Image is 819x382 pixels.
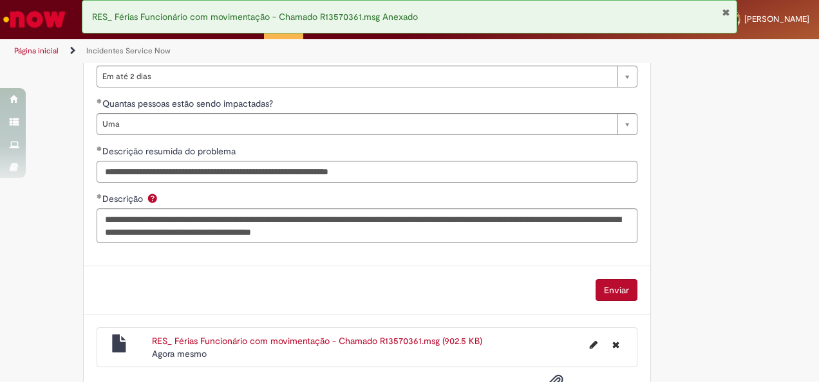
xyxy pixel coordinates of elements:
[102,98,276,109] span: Quantas pessoas estão sendo impactadas?
[97,98,102,104] span: Obrigatório Preenchido
[744,14,809,24] span: [PERSON_NAME]
[97,194,102,199] span: Obrigatório Preenchido
[102,193,146,205] span: Descrição
[102,114,611,134] span: Uma
[97,146,102,151] span: Obrigatório Preenchido
[97,208,637,242] textarea: Descrição
[605,334,627,355] button: Excluir RES_ Férias Funcionário com movimentação - Chamado R13570361.msg
[97,161,637,183] input: Descrição resumida do problema
[145,193,160,203] span: Ajuda para Descrição
[722,7,730,17] button: Fechar Notificação
[152,335,482,347] a: RES_ Férias Funcionário com movimentação - Chamado R13570361.msg (902.5 KB)
[102,145,238,157] span: Descrição resumida do problema
[102,66,611,87] span: Em até 2 dias
[596,279,637,301] button: Enviar
[582,334,605,355] button: Editar nome de arquivo RES_ Férias Funcionário com movimentação - Chamado R13570361.msg
[10,39,536,63] ul: Trilhas de página
[14,46,59,56] a: Página inicial
[86,46,171,56] a: Incidentes Service Now
[1,6,68,32] img: ServiceNow
[152,348,207,359] time: 30/09/2025 21:25:31
[92,11,418,23] span: RES_ Férias Funcionário com movimentação - Chamado R13570361.msg Anexado
[152,348,207,359] span: Agora mesmo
